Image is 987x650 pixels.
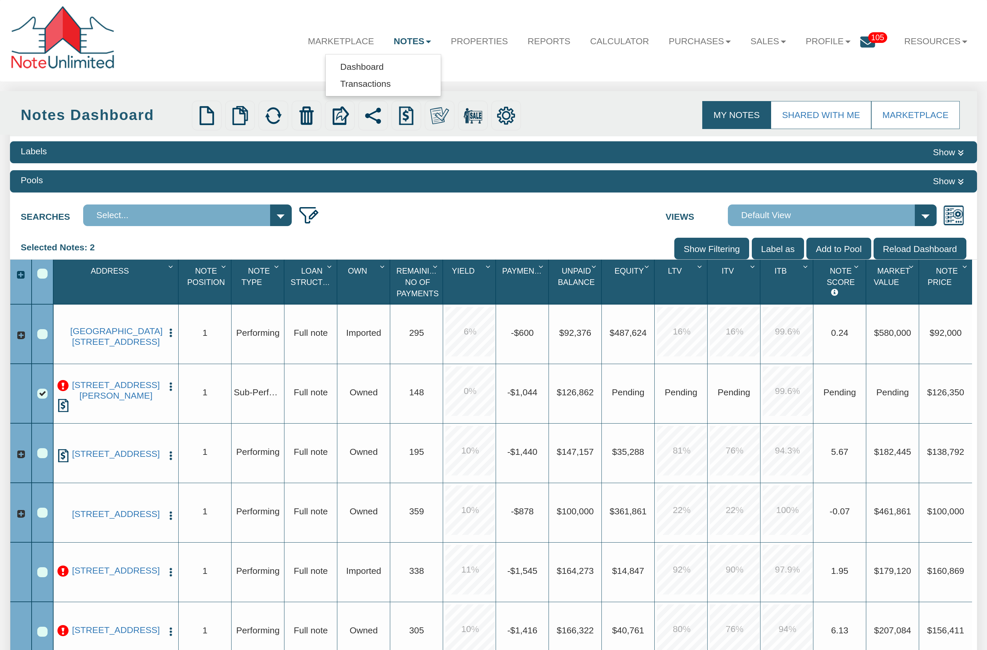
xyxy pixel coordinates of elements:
div: Row 8, Row Selection Checkbox [37,567,47,577]
img: refresh.png [264,106,283,125]
div: 10.0 [445,485,495,535]
span: Unpaid Balance [558,267,595,287]
span: 295 [409,328,424,338]
div: Address Sort None [56,262,178,302]
span: Owned [350,625,378,635]
span: Remaining No Of Payments [397,267,441,298]
span: 6.13 [831,625,848,635]
span: 1 [203,447,208,457]
div: Expand All [10,269,31,281]
span: Imported [346,328,381,338]
span: -$1,416 [507,625,538,635]
span: Yield [452,267,475,275]
div: 90.0 [710,545,759,594]
span: 1 [203,506,208,516]
a: Calculator [580,28,659,54]
span: $126,350 [927,387,964,397]
div: Sort None [710,262,760,302]
span: Pending [823,387,856,397]
div: Unpaid Balance Sort None [552,262,601,302]
span: Note Price [927,267,958,287]
div: Sort None [604,262,654,302]
span: 305 [409,625,424,635]
span: Full note [294,387,328,397]
a: Dashboard [326,58,440,75]
div: 0.0 [445,366,495,416]
div: Column Menu [589,260,601,272]
span: $164,273 [557,566,594,576]
span: Loan Structure [291,267,339,287]
div: 16.0 [710,307,759,356]
span: Note Score [827,267,855,287]
img: edit_filter_icon.png [298,204,320,226]
span: $179,120 [874,566,911,576]
a: 105 [860,28,894,60]
div: Column Menu [483,260,495,272]
div: Sort None [922,262,972,302]
span: 195 [409,447,424,457]
img: copy.png [231,106,249,125]
div: Selected Notes: 2 [21,238,99,257]
img: cell-menu.png [165,626,176,637]
div: Itv Sort None [710,262,760,302]
input: Add to Pool [806,238,871,259]
span: $92,376 [559,328,591,338]
div: Pools [21,174,43,187]
span: 1.95 [831,566,848,576]
span: 1 [203,387,208,397]
img: cell-menu.png [165,381,176,392]
div: Column Menu [906,260,918,272]
div: Row 3, Row Selection Checkbox [37,389,47,399]
div: Yield Sort None [446,262,496,302]
div: Sort None [56,262,178,302]
img: history.png [57,399,70,412]
button: Show [930,145,966,160]
a: Properties [441,28,518,54]
span: Note Position [187,267,225,287]
span: $461,861 [874,506,911,516]
img: history.png [57,449,70,462]
span: $361,861 [610,506,647,516]
div: 92.0 [657,545,707,594]
div: 99.6 [763,307,812,356]
img: cell-menu.png [165,567,176,578]
div: Sort None [657,262,707,302]
span: Payment(P&I) [502,267,557,275]
input: Show Filtering [674,238,749,259]
a: Notes [384,28,441,54]
div: Row 1, Row Selection Checkbox [37,329,47,339]
span: Sub-Performing [234,387,296,397]
button: Press to open the note menu [165,509,176,521]
span: Itv [722,267,734,275]
span: No Data [665,387,697,397]
span: $40,761 [612,625,644,635]
input: Reload Dashboard [874,238,966,259]
div: Ltv Sort None [657,262,707,302]
span: $207,084 [874,625,911,635]
span: Imported [346,566,381,576]
span: $92,000 [929,328,961,338]
div: Sort None [763,262,813,302]
span: $126,862 [557,387,594,397]
span: -$1,545 [507,566,538,576]
a: 1301 MCKENZIE AVE, LOS ALTOS HLS, CA, 94024 [70,380,162,401]
a: Transactions [326,75,440,92]
span: -0.07 [830,506,850,516]
a: 3630 NW 4TH ST, MIAMI, FL, 33125 [70,509,162,519]
div: Remaining No Of Payments Sort None [393,262,443,302]
img: for_sale.png [463,106,482,125]
span: $182,445 [874,447,911,457]
div: Note Position Sort None [181,262,231,302]
span: 5.67 [831,447,848,457]
div: 6.0 [445,307,495,356]
button: Press to open the note menu [165,326,176,338]
span: $138,792 [927,447,964,457]
span: Market Value [874,267,910,287]
div: Note Price Sort None [922,262,972,302]
span: Performing [236,625,280,635]
div: Column Menu [960,260,972,272]
div: Notes Dashboard [21,104,188,126]
span: $100,000 [557,506,594,516]
span: Equity [614,267,644,275]
span: Performing [236,447,280,457]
